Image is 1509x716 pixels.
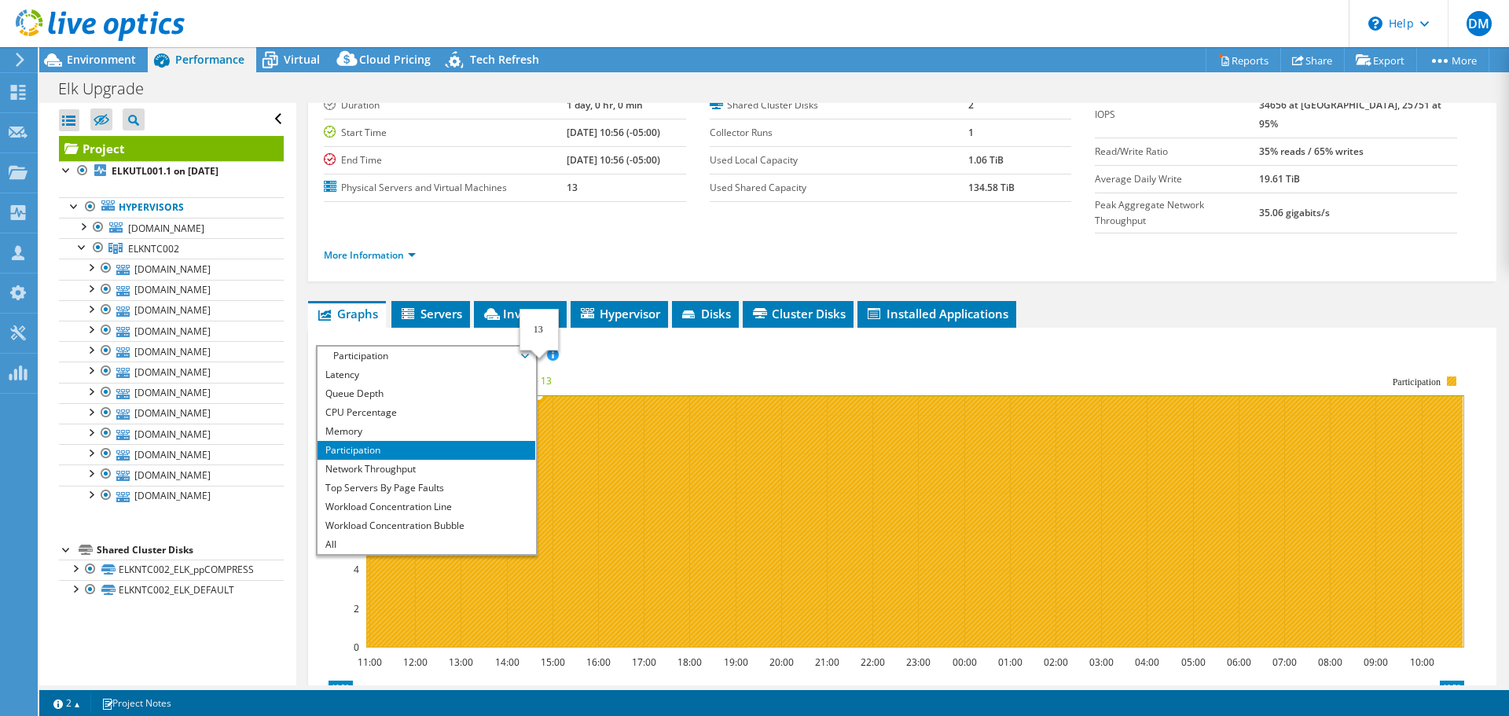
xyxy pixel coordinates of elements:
a: Share [1280,48,1345,72]
text: 05:00 [1181,655,1206,669]
a: Project [59,136,284,161]
span: Tech Refresh [470,52,539,67]
a: [DOMAIN_NAME] [59,300,284,321]
a: 2 [42,693,91,713]
a: [DOMAIN_NAME] [59,321,284,341]
label: Duration [324,97,567,113]
span: Graphs [316,306,378,321]
label: Physical Servers and Virtual Machines [324,180,567,196]
b: 1 [968,126,974,139]
span: Environment [67,52,136,67]
span: Participation [325,347,527,365]
a: [DOMAIN_NAME] [59,280,284,300]
label: Peak Aggregate Network Throughput [1095,197,1259,229]
b: 1 day, 0 hr, 0 min [567,98,643,112]
text: 08:00 [1318,655,1342,669]
text: 03:00 [1089,655,1114,669]
text: 14:00 [495,655,520,669]
b: 134.58 TiB [968,181,1015,194]
text: 15:00 [541,655,565,669]
text: 18:00 [677,655,702,669]
a: Hypervisors [59,197,284,218]
text: 19:00 [724,655,748,669]
text: 20:00 [769,655,794,669]
span: Cluster Disks [751,306,846,321]
li: All [318,535,535,554]
a: [DOMAIN_NAME] [59,259,284,279]
text: 06:00 [1227,655,1251,669]
text: 04:00 [1135,655,1159,669]
li: Workload Concentration Bubble [318,516,535,535]
text: 22:00 [861,655,885,669]
a: [DOMAIN_NAME] [59,486,284,506]
svg: \n [1368,17,1382,31]
span: Cloud Pricing [359,52,431,67]
text: 17:00 [632,655,656,669]
a: ELKUTL001.1 on [DATE] [59,161,284,182]
a: [DOMAIN_NAME] [59,383,284,403]
text: 07:00 [1272,655,1297,669]
li: Workload Concentration Line [318,498,535,516]
span: ELKNTC002 [128,242,179,255]
text: 00:00 [953,655,977,669]
a: Export [1344,48,1417,72]
li: Latency [318,365,535,384]
span: Hypervisor [578,306,660,321]
label: IOPS [1095,107,1259,123]
b: 35% reads / 65% writes [1259,145,1364,158]
label: Collector Runs [710,125,968,141]
label: Average Daily Write [1095,171,1259,187]
a: More Information [324,248,416,262]
span: Inventory [482,306,559,321]
label: Used Shared Capacity [710,180,968,196]
text: 12:00 [403,655,428,669]
a: ELKNTC002 [59,238,284,259]
span: Servers [399,306,462,321]
span: Performance [175,52,244,67]
text: Participation [1393,376,1441,387]
span: [DOMAIN_NAME] [128,222,204,235]
text: 2 [354,602,359,615]
label: Read/Write Ratio [1095,144,1259,160]
text: 21:00 [815,655,839,669]
li: Participation [318,441,535,460]
li: Queue Depth [318,384,535,403]
label: End Time [324,152,567,168]
b: [DATE] 10:56 (-05:00) [567,153,660,167]
text: 11:00 [358,655,382,669]
div: Shared Cluster Disks [97,541,284,560]
b: 1.06 TiB [968,153,1004,167]
span: Virtual [284,52,320,67]
li: Top Servers By Page Faults [318,479,535,498]
label: Used Local Capacity [710,152,968,168]
b: 13 [567,181,578,194]
a: [DOMAIN_NAME] [59,424,284,444]
text: 10:00 [1410,655,1434,669]
li: Memory [318,422,535,441]
b: 34656 at [GEOGRAPHIC_DATA], 25751 at 95% [1259,98,1441,130]
span: DM [1467,11,1492,36]
label: Shared Cluster Disks [710,97,968,113]
b: 2 [968,98,974,112]
label: Start Time [324,125,567,141]
a: [DOMAIN_NAME] [59,403,284,424]
text: 01:00 [998,655,1023,669]
text: 16:00 [586,655,611,669]
b: 19.61 TiB [1259,172,1300,185]
li: Network Throughput [318,460,535,479]
a: [DOMAIN_NAME] [59,341,284,362]
h1: Elk Upgrade [51,80,168,97]
text: 09:00 [1364,655,1388,669]
a: ELKNTC002_ELK_ppCOMPRESS [59,560,284,580]
a: ELKNTC002_ELK_DEFAULT [59,580,284,600]
text: 13:00 [449,655,473,669]
text: 02:00 [1044,655,1068,669]
span: Installed Applications [865,306,1008,321]
b: ELKUTL001.1 on [DATE] [112,164,218,178]
a: [DOMAIN_NAME] [59,464,284,485]
a: [DOMAIN_NAME] [59,444,284,464]
a: [DOMAIN_NAME] [59,362,284,382]
a: [DOMAIN_NAME] [59,218,284,238]
text: 0 [354,641,359,654]
a: Project Notes [90,693,182,713]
